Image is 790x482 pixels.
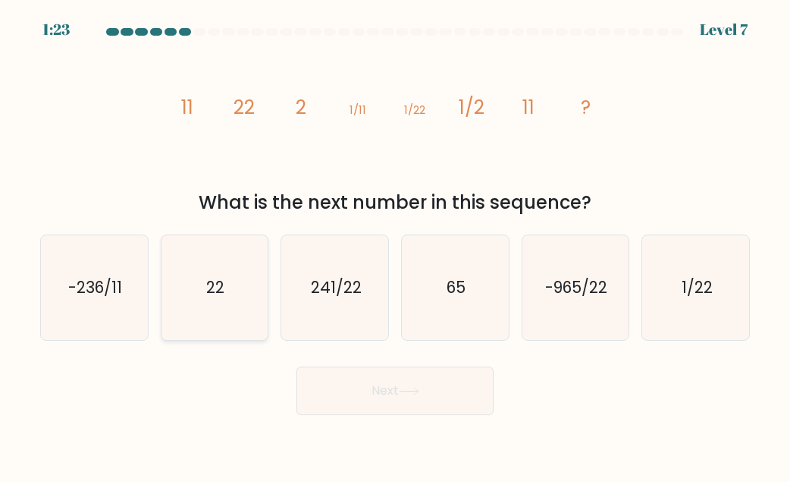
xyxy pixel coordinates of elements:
[350,102,366,118] tspan: 1/11
[700,18,748,41] div: Level 7
[522,94,535,121] tspan: 11
[681,276,712,298] text: 1/22
[447,276,466,298] text: 65
[311,276,362,298] text: 241/22
[296,367,494,415] button: Next
[581,94,591,121] tspan: ?
[545,276,607,298] text: -965/22
[42,18,70,41] div: 1:23
[49,189,741,216] div: What is the next number in this sequence?
[459,94,484,121] tspan: 1/2
[206,276,224,298] text: 22
[181,94,193,121] tspan: 11
[68,276,122,298] text: -236/11
[296,94,306,121] tspan: 2
[234,94,255,121] tspan: 22
[404,102,425,118] tspan: 1/22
